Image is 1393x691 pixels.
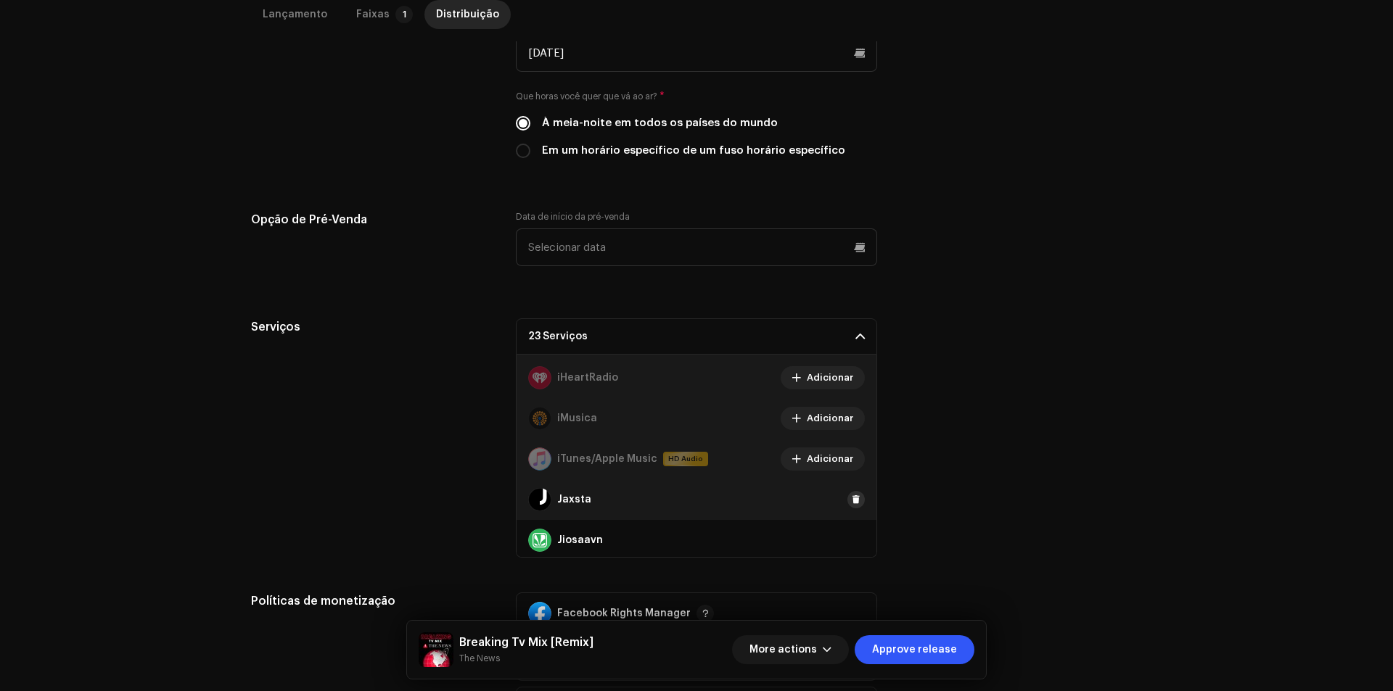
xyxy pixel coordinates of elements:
[781,447,865,471] button: Adicionar
[459,634,593,651] h5: Breaking Tv Mix [Remix]
[807,444,853,473] span: Adicionar
[781,366,865,389] button: Adicionar
[516,355,877,558] p-accordion-content: 23 Serviços
[749,635,817,664] span: More actions
[516,318,877,355] p-accordion-header: 23 Serviços
[251,211,493,228] h5: Opção de Pré-Venda
[557,608,691,619] strong: Facebook Rights Manager
[251,318,493,336] h5: Serviços
[516,89,657,104] small: Que horas você quer que vá ao ar?
[251,592,493,610] h5: Políticas de monetização
[557,372,618,384] strong: iHeartRadio
[419,632,453,667] img: de2accc7-878e-4fa2-9133-38efb3e65d7c
[516,34,877,72] input: Selecionar data
[557,534,603,546] strong: Jiosaavn
[732,635,849,664] button: More actions
[459,651,593,666] small: Breaking Tv Mix [Remix]
[516,228,877,266] input: Selecionar data
[807,363,853,392] span: Adicionar
[665,453,707,465] span: HD Audio
[557,494,591,505] strong: Jaxsta
[542,115,778,131] label: À meia-noite em todos os países do mundo
[781,407,865,430] button: Adicionar
[516,211,630,223] label: Data de início da pré-venda
[855,635,974,664] button: Approve release
[557,413,597,424] strong: iMusica
[872,635,957,664] span: Approve release
[807,404,853,433] span: Adicionar
[557,453,657,465] strong: iTunes/Apple Music
[542,143,845,159] label: Em um horário específico de um fuso horário específico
